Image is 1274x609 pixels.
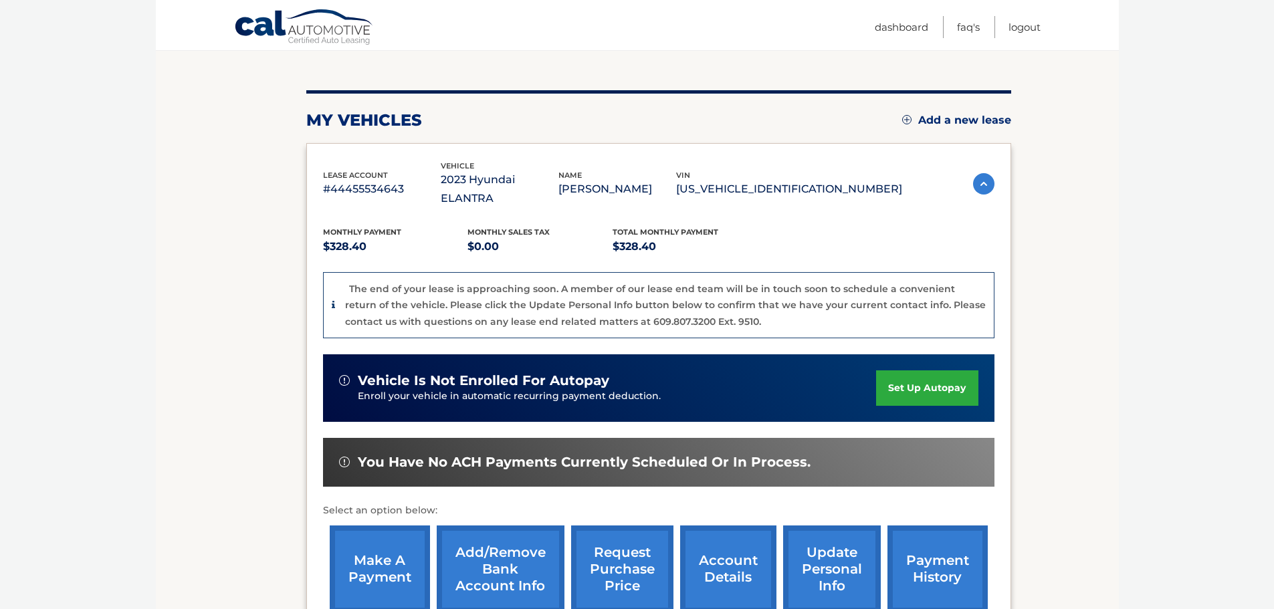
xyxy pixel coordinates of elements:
p: $0.00 [467,237,613,256]
span: Monthly sales Tax [467,227,550,237]
h2: my vehicles [306,110,422,130]
p: Select an option below: [323,503,994,519]
span: Monthly Payment [323,227,401,237]
span: lease account [323,170,388,180]
span: vin [676,170,690,180]
a: set up autopay [876,370,978,406]
span: vehicle [441,161,474,170]
p: $328.40 [323,237,468,256]
p: [US_VEHICLE_IDENTIFICATION_NUMBER] [676,180,902,199]
span: vehicle is not enrolled for autopay [358,372,609,389]
p: Enroll your vehicle in automatic recurring payment deduction. [358,389,877,404]
p: 2023 Hyundai ELANTRA [441,170,558,208]
span: name [558,170,582,180]
p: The end of your lease is approaching soon. A member of our lease end team will be in touch soon t... [345,283,986,328]
a: Dashboard [875,16,928,38]
p: $328.40 [613,237,758,256]
img: alert-white.svg [339,457,350,467]
p: #44455534643 [323,180,441,199]
a: Cal Automotive [234,9,375,47]
p: [PERSON_NAME] [558,180,676,199]
a: Add a new lease [902,114,1011,127]
img: alert-white.svg [339,375,350,386]
a: FAQ's [957,16,980,38]
span: Total Monthly Payment [613,227,718,237]
a: Logout [1008,16,1041,38]
img: accordion-active.svg [973,173,994,195]
span: You have no ACH payments currently scheduled or in process. [358,454,811,471]
img: add.svg [902,115,912,124]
